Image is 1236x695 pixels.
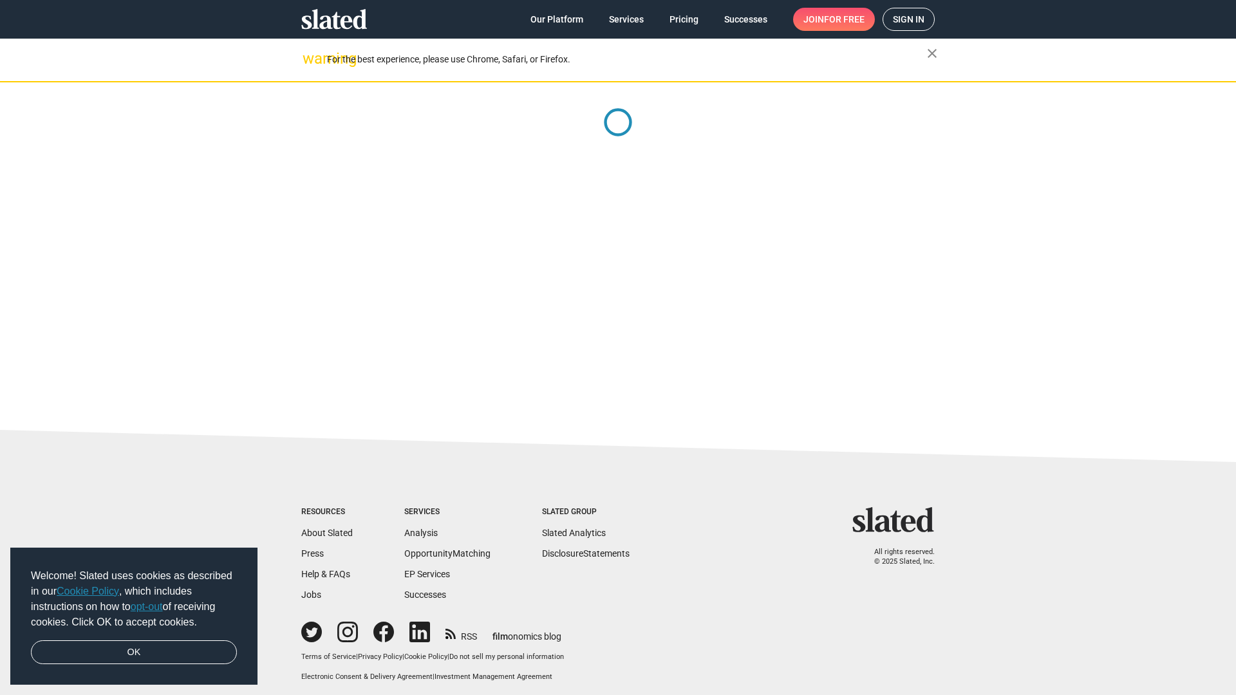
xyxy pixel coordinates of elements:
[447,653,449,661] span: |
[301,548,324,559] a: Press
[327,51,927,68] div: For the best experience, please use Chrome, Safari, or Firefox.
[449,653,564,662] button: Do not sell my personal information
[57,586,119,597] a: Cookie Policy
[599,8,654,31] a: Services
[301,653,356,661] a: Terms of Service
[404,653,447,661] a: Cookie Policy
[824,8,865,31] span: for free
[520,8,594,31] a: Our Platform
[402,653,404,661] span: |
[542,548,630,559] a: DisclosureStatements
[404,569,450,579] a: EP Services
[609,8,644,31] span: Services
[404,589,446,600] a: Successes
[31,568,237,630] span: Welcome! Slated uses cookies as described in our , which includes instructions on how to of recei...
[10,548,257,685] div: cookieconsent
[301,589,321,600] a: Jobs
[358,653,402,661] a: Privacy Policy
[542,528,606,538] a: Slated Analytics
[530,8,583,31] span: Our Platform
[669,8,698,31] span: Pricing
[301,507,353,517] div: Resources
[924,46,940,61] mat-icon: close
[303,51,318,66] mat-icon: warning
[793,8,875,31] a: Joinfor free
[492,631,508,642] span: film
[433,672,435,681] span: |
[301,672,433,681] a: Electronic Consent & Delivery Agreement
[883,8,935,31] a: Sign in
[893,8,924,30] span: Sign in
[861,548,935,566] p: All rights reserved. © 2025 Slated, Inc.
[714,8,778,31] a: Successes
[31,640,237,665] a: dismiss cookie message
[301,569,350,579] a: Help & FAQs
[659,8,709,31] a: Pricing
[404,507,491,517] div: Services
[301,528,353,538] a: About Slated
[404,548,491,559] a: OpportunityMatching
[435,672,552,681] a: Investment Management Agreement
[803,8,865,31] span: Join
[131,601,163,612] a: opt-out
[404,528,438,538] a: Analysis
[445,623,477,643] a: RSS
[724,8,767,31] span: Successes
[492,620,561,643] a: filmonomics blog
[356,653,358,661] span: |
[542,507,630,517] div: Slated Group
